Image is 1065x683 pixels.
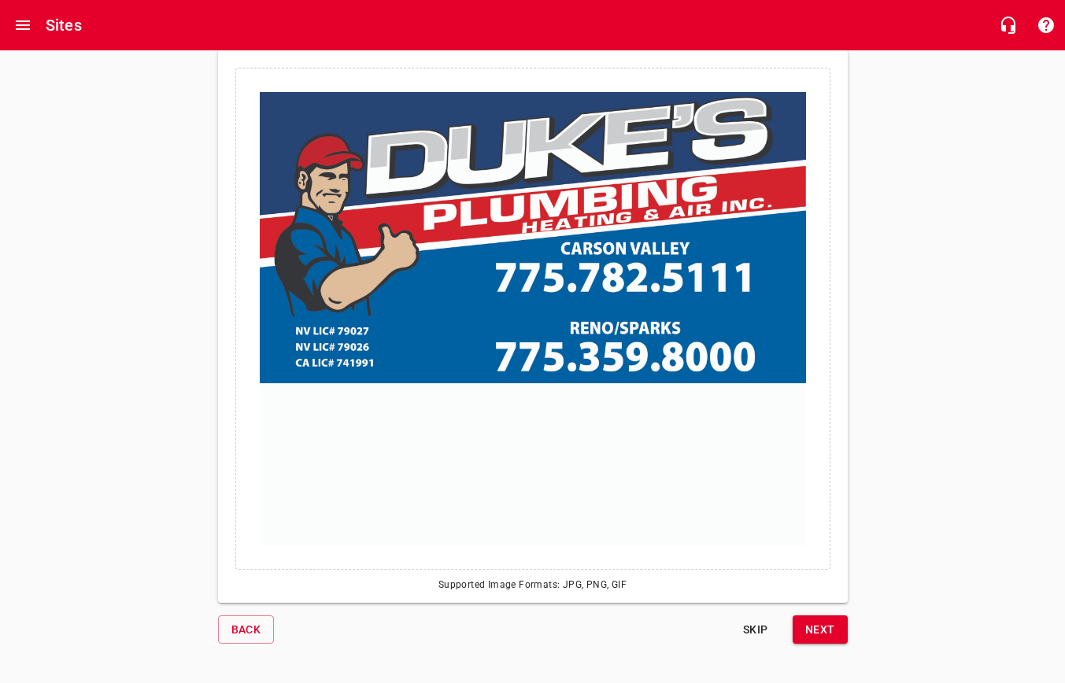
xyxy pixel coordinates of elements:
[227,578,838,593] span: Supported Image Formats: JPG, PNG, GIF
[730,615,781,644] button: Skip
[737,620,775,640] span: Skip
[1027,6,1065,44] button: Support Portal
[989,6,1027,44] button: Live Chat
[46,13,82,38] h6: Sites
[805,620,835,640] span: Next
[4,6,42,44] button: Open drawer
[793,615,848,644] button: Next
[260,92,806,545] img: 2Q==
[231,620,261,640] span: Back
[218,615,275,644] button: Back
